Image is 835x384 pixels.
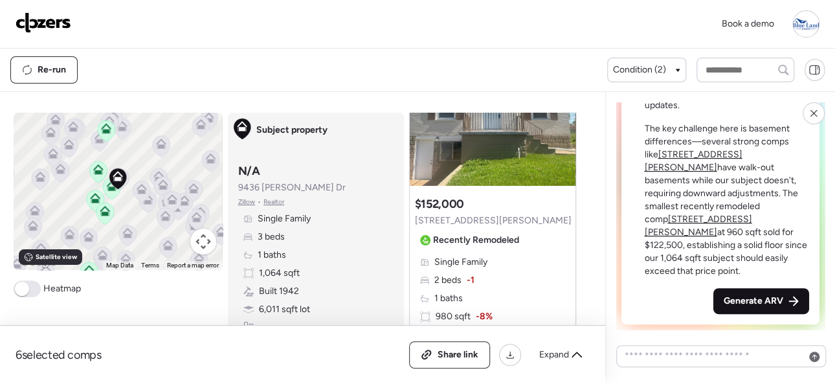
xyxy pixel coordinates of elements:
span: Condition (2) [613,63,666,76]
span: 6,011 sqft lot [259,303,310,316]
span: Subject property [256,124,328,137]
h3: $152,000 [415,196,464,212]
span: Single Family [434,256,487,269]
img: Logo [16,12,71,33]
span: 1,064 sqft [259,267,300,280]
span: Share link [438,348,478,361]
span: 6 selected comps [16,347,102,363]
span: Single Family [258,212,311,225]
a: Open this area in Google Maps (opens a new window) [17,253,60,270]
span: -8% [476,310,493,323]
p: The key challenge here is basement differences—several strong comps like have walk-out basements ... [645,122,810,278]
span: 3 beds [258,231,285,243]
span: 1 baths [258,249,286,262]
span: -1 [467,274,474,287]
span: 2 beds [434,274,462,287]
a: [STREET_ADDRESS][PERSON_NAME] [645,149,742,173]
h3: N/A [238,163,260,179]
button: Map Data [106,261,133,270]
span: Book a demo [722,18,774,29]
span: Recently Remodeled [433,234,519,247]
span: Heatmap [43,282,81,295]
span: Satellite view [36,252,77,262]
a: Report a map error [167,262,219,269]
span: 980 sqft [436,310,471,323]
span: Built 1942 [259,285,299,298]
span: Expand [539,348,569,361]
a: Terms (opens in new tab) [141,262,159,269]
span: Zillow [238,197,256,207]
button: Map camera controls [190,229,216,254]
span: [STREET_ADDRESS][PERSON_NAME] [415,214,572,227]
span: 1 baths [434,292,463,305]
span: • [258,197,261,207]
span: 9436 [PERSON_NAME] Dr [238,181,346,194]
span: Re-run [38,63,66,76]
img: Google [17,253,60,270]
a: [STREET_ADDRESS][PERSON_NAME] [645,214,752,238]
span: Realtor [263,197,284,207]
span: Generate ARV [724,295,783,308]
